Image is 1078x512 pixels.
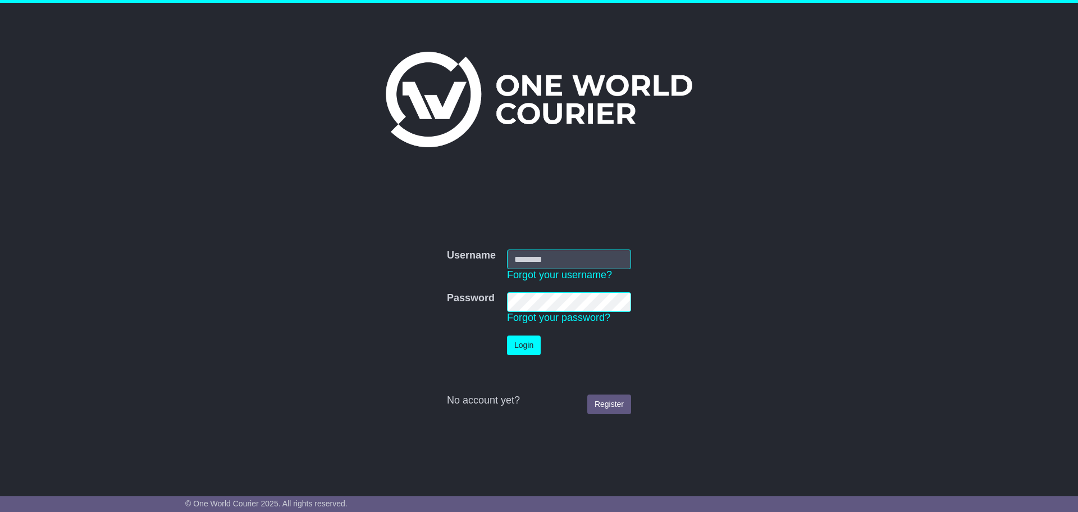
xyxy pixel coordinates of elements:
label: Username [447,250,496,262]
span: © One World Courier 2025. All rights reserved. [185,499,348,508]
a: Register [587,395,631,414]
a: Forgot your username? [507,269,612,280]
button: Login [507,336,541,355]
div: No account yet? [447,395,631,407]
img: One World [386,52,692,147]
a: Forgot your password? [507,312,610,323]
label: Password [447,292,495,305]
